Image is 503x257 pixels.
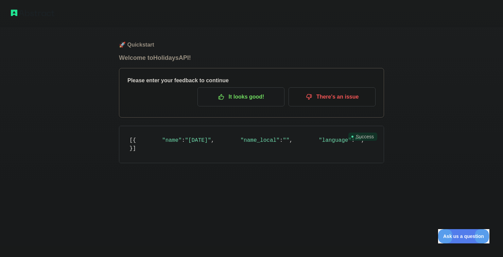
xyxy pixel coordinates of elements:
[280,137,283,143] span: :
[240,137,279,143] span: "name_local"
[119,27,384,53] h1: 🚀 Quickstart
[289,87,376,106] button: There's an issue
[127,76,376,85] h3: Please enter your feedback to continue
[211,137,214,143] span: ,
[11,8,54,18] img: Abstract logo
[283,137,289,143] span: ""
[129,137,133,143] span: [
[438,229,489,243] iframe: Toggle Customer Support
[182,137,185,143] span: :
[348,133,377,141] span: Success
[119,53,384,63] h1: Welcome to Holidays API!
[197,87,284,106] button: It looks good!
[185,137,211,143] span: "[DATE]"
[294,91,370,103] p: There's an issue
[162,137,182,143] span: "name"
[290,137,293,143] span: ,
[203,91,279,103] p: It looks good!
[319,137,351,143] span: "language"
